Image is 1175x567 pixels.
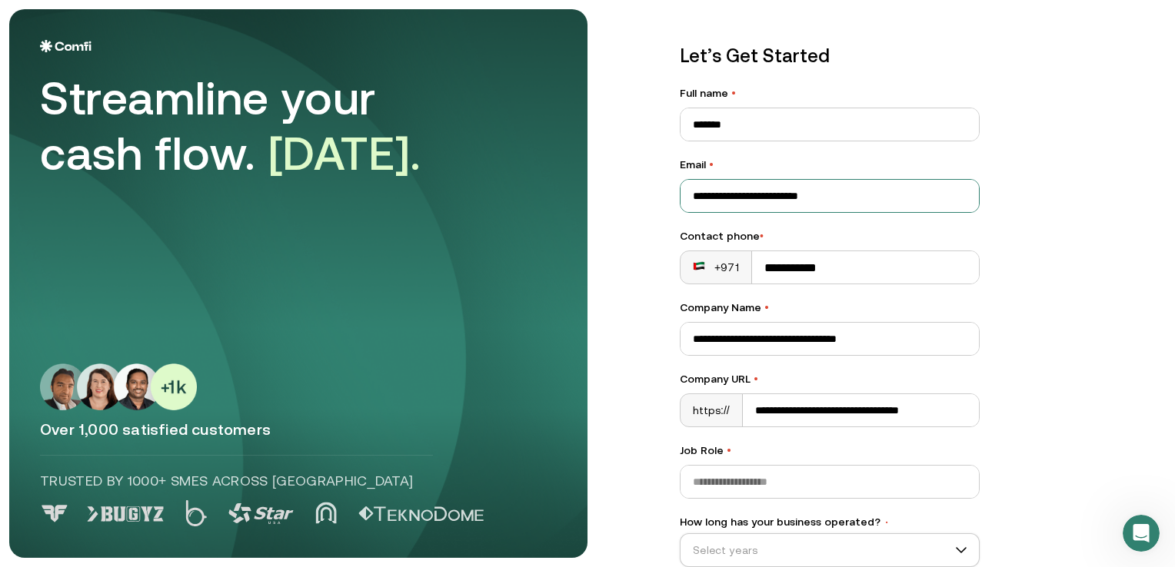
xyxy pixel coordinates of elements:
span: • [731,87,736,99]
span: • [709,158,714,171]
div: Streamline your cash flow. [40,71,471,181]
img: Logo 5 [358,506,484,522]
p: Trusted by 1000+ SMEs across [GEOGRAPHIC_DATA] [40,471,433,491]
span: • [754,373,758,385]
img: Logo 3 [228,503,294,524]
img: Logo 2 [185,500,207,526]
p: Let’s Get Started [680,42,980,70]
label: How long has your business operated? [680,514,980,530]
span: • [764,301,769,313]
img: Logo [40,40,92,52]
label: Full name [680,85,980,101]
label: Email [680,157,980,173]
img: Logo 4 [315,502,337,524]
img: Logo 1 [87,506,164,522]
div: +971 [693,260,739,275]
span: • [760,230,764,242]
label: Company URL [680,371,980,387]
iframe: Intercom live chat [1123,515,1160,552]
label: Job Role [680,443,980,459]
img: Logo 0 [40,505,69,522]
span: [DATE]. [268,127,421,180]
span: • [727,444,731,456]
div: Contact phone [680,228,980,244]
label: Company Name [680,300,980,316]
p: Over 1,000 satisfied customers [40,419,557,439]
span: • [884,517,890,528]
div: https:// [681,394,743,426]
